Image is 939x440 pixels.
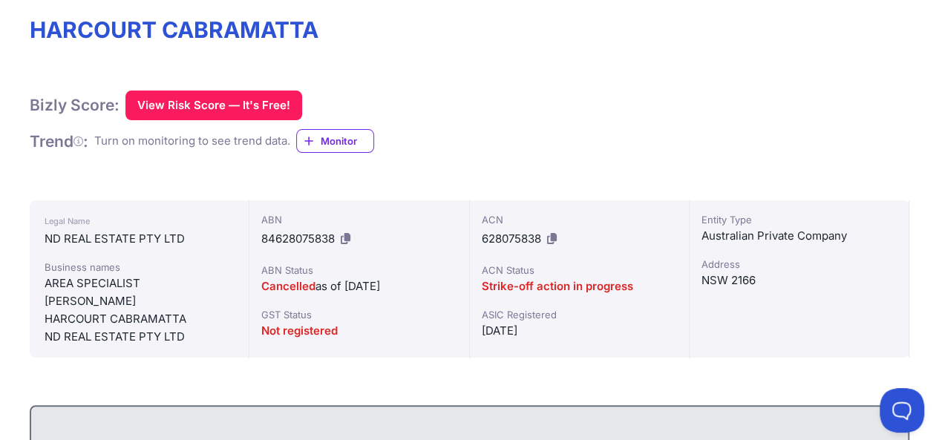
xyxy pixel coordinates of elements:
h1: HARCOURT CABRAMATTA [30,16,909,43]
button: View Risk Score — It's Free! [125,91,302,120]
div: Entity Type [701,212,897,227]
div: NSW 2166 [701,272,897,289]
span: Not registered [261,324,338,338]
div: ABN [261,212,457,227]
span: Strike-off action in progress [482,279,633,293]
div: Legal Name [45,212,234,230]
div: ACN Status [482,263,677,278]
span: 628075838 [482,232,541,246]
div: ACN [482,212,677,227]
div: Australian Private Company [701,227,897,245]
div: ASIC Registered [482,307,677,322]
div: as of [DATE] [261,278,457,295]
h1: Trend : [30,131,88,151]
div: Turn on monitoring to see trend data. [94,133,290,150]
a: Monitor [296,129,374,153]
span: Cancelled [261,279,315,293]
h1: Bizly Score: [30,95,120,115]
div: HARCOURT CABRAMATTA [45,310,234,328]
div: [DATE] [482,322,677,340]
div: ND REAL ESTATE PTY LTD [45,328,234,346]
div: ABN Status [261,263,457,278]
div: Address [701,257,897,272]
div: AREA SPECIALIST [PERSON_NAME] [45,275,234,310]
div: ND REAL ESTATE PTY LTD [45,230,234,248]
span: 84628075838 [261,232,335,246]
div: GST Status [261,307,457,322]
div: Business names [45,260,234,275]
span: Monitor [321,134,373,148]
iframe: Toggle Customer Support [880,388,924,433]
